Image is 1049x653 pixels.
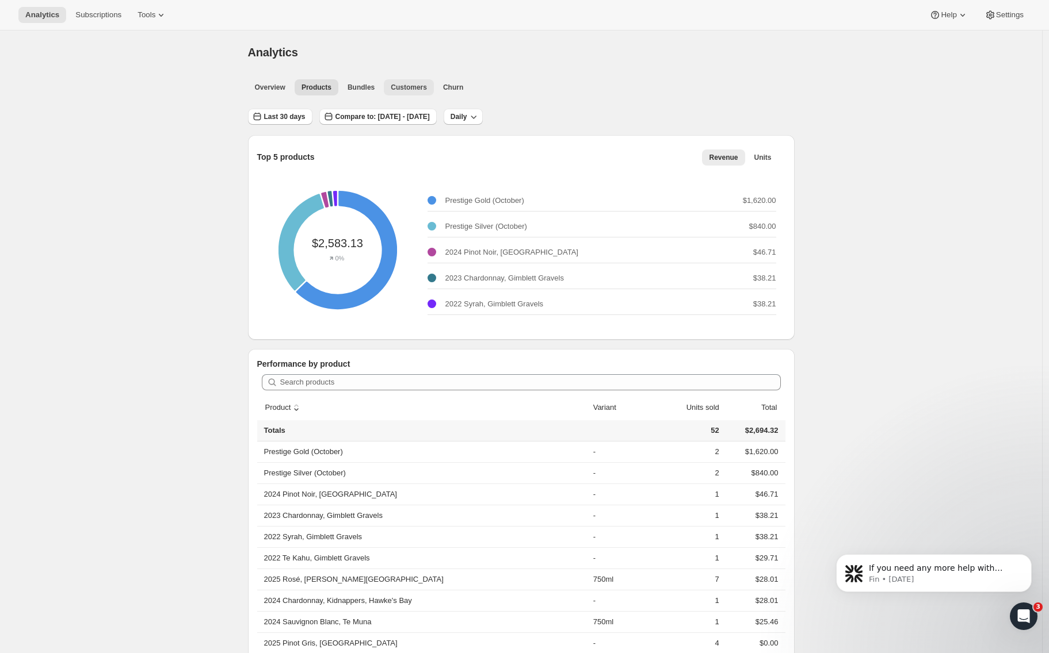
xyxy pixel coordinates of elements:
span: Analytics [25,10,59,20]
span: Customers [391,83,427,92]
p: 2024 Pinot Noir, [GEOGRAPHIC_DATA] [445,247,578,258]
button: Settings [978,7,1031,23]
span: Overview [255,83,285,92]
td: $1,620.00 [723,441,785,462]
p: Performance by product [257,358,785,370]
td: 750ml [590,611,650,632]
button: Last 30 days [248,109,312,125]
iframe: Intercom live chat [1010,602,1037,630]
span: 3 [1033,602,1043,612]
th: Prestige Gold (October) [257,441,590,462]
th: Totals [257,420,590,441]
span: Revenue [709,153,738,162]
td: - [590,526,650,547]
td: $840.00 [723,462,785,483]
p: $38.21 [753,272,776,284]
span: Bundles [348,83,375,92]
td: 1 [649,590,723,611]
td: - [590,462,650,483]
button: Analytics [18,7,66,23]
button: Help [922,7,975,23]
input: Search products [280,374,781,390]
button: Tools [131,7,174,23]
button: Units sold [673,397,721,418]
th: 2022 Syrah, Gimblett Gravels [257,526,590,547]
p: Prestige Silver (October) [445,221,527,232]
th: 2024 Pinot Noir, [GEOGRAPHIC_DATA] [257,483,590,505]
td: 1 [649,611,723,632]
p: Top 5 products [257,151,315,163]
p: $46.71 [753,247,776,258]
td: 52 [649,420,723,441]
p: $840.00 [749,221,776,232]
p: 2023 Chardonnay, Gimblett Gravels [445,272,564,284]
button: sort ascending byProduct [264,397,304,418]
td: $38.21 [723,505,785,526]
th: 2024 Chardonnay, Kidnappers, Hawke's Bay [257,590,590,611]
p: Prestige Gold (October) [445,195,524,206]
p: $38.21 [753,298,776,310]
span: Compare to: [DATE] - [DATE] [335,112,430,121]
span: Daily [451,112,467,121]
td: $28.01 [723,590,785,611]
td: - [590,441,650,462]
span: Subscriptions [75,10,121,20]
iframe: Intercom notifications message [819,530,1049,622]
th: 2022 Te Kahu, Gimblett Gravels [257,547,590,569]
td: - [590,483,650,505]
th: Prestige Silver (October) [257,462,590,483]
td: 2 [649,441,723,462]
td: 1 [649,483,723,505]
button: Variant [592,397,630,418]
span: Churn [443,83,463,92]
span: Analytics [248,46,298,59]
button: Subscriptions [68,7,128,23]
p: 2022 Syrah, Gimblett Gravels [445,298,544,310]
td: - [590,590,650,611]
button: Compare to: [DATE] - [DATE] [319,109,437,125]
td: 1 [649,526,723,547]
td: 1 [649,547,723,569]
td: $28.01 [723,569,785,590]
td: $46.71 [723,483,785,505]
span: Products [302,83,331,92]
p: $1,620.00 [743,195,776,206]
td: $29.71 [723,547,785,569]
button: Daily [444,109,483,125]
td: $25.46 [723,611,785,632]
span: Units [754,153,772,162]
td: 750ml [590,569,650,590]
td: $38.21 [723,526,785,547]
span: Tools [138,10,155,20]
span: Settings [996,10,1024,20]
td: - [590,547,650,569]
td: 2 [649,462,723,483]
span: Last 30 days [264,112,306,121]
td: 7 [649,569,723,590]
td: $2,694.32 [723,420,785,441]
span: Help [941,10,956,20]
th: 2023 Chardonnay, Gimblett Gravels [257,505,590,526]
td: 1 [649,505,723,526]
td: - [590,505,650,526]
button: Total [748,397,779,418]
th: 2025 Rosé, [PERSON_NAME][GEOGRAPHIC_DATA] [257,569,590,590]
th: 2024 Sauvignon Blanc, Te Muna [257,611,590,632]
